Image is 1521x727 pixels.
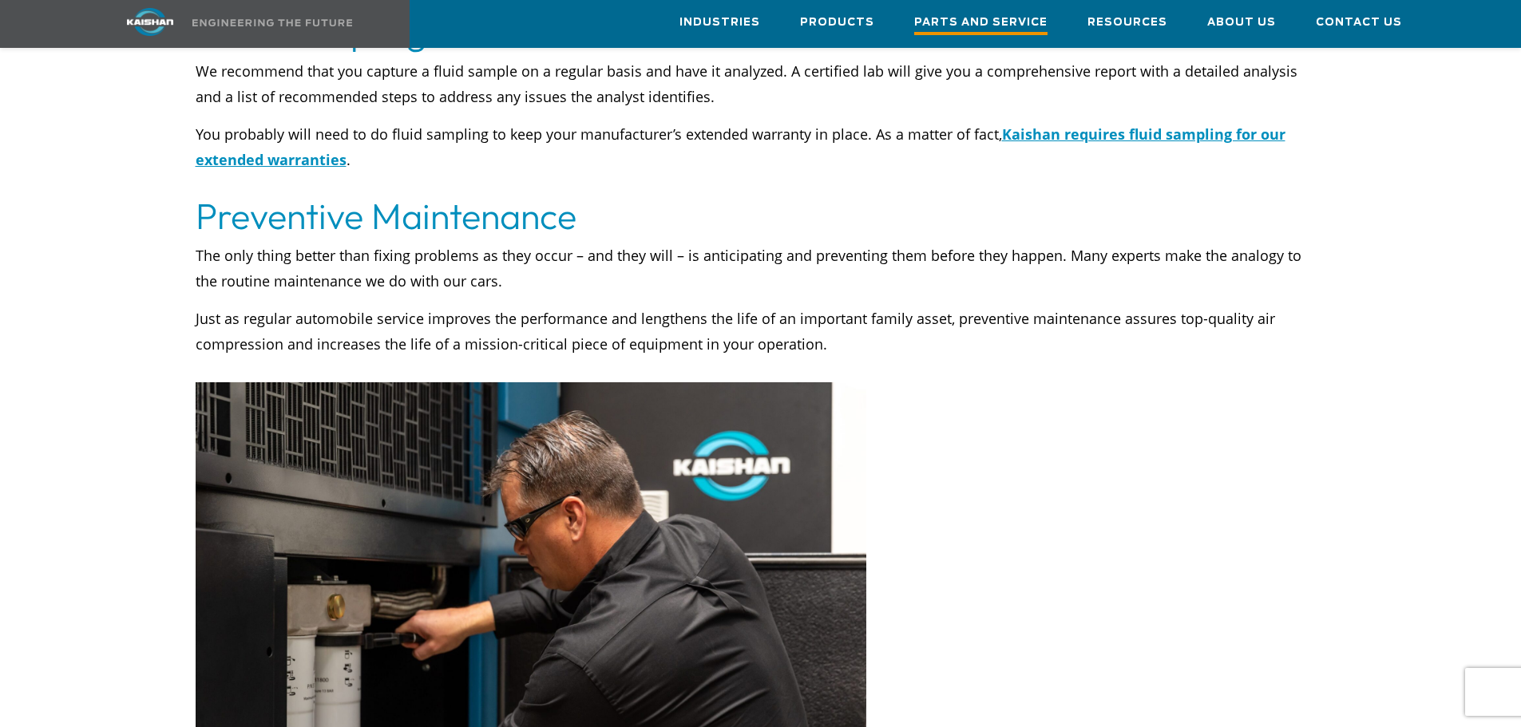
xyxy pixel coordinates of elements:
span: About Us [1207,14,1276,32]
a: About Us [1207,1,1276,44]
a: Parts and Service [914,1,1048,47]
a: Resources [1087,1,1167,44]
h2: Preventive Maintenance [196,194,1326,239]
p: We recommend that you capture a fluid sample on a regular basis and have it analyzed. A certified... [196,58,1326,109]
a: Industries [679,1,760,44]
a: Products [800,1,874,44]
span: Industries [679,14,760,32]
a: Kaishan requires fluid sampling for our extended warranties [196,124,1285,169]
p: The only thing better than fixing problems as they occur – and they will – is anticipating and pr... [196,243,1326,294]
a: Contact Us [1316,1,1402,44]
p: You probably will need to do fluid sampling to keep your manufacturer’s extended warranty in plac... [196,121,1326,172]
img: kaishan logo [90,8,210,36]
img: Engineering the future [192,19,352,26]
p: Just as regular automobile service improves the performance and lengthens the life of an importan... [196,306,1326,382]
span: Products [800,14,874,32]
span: Parts and Service [914,14,1048,35]
span: Resources [1087,14,1167,32]
span: Contact Us [1316,14,1402,32]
